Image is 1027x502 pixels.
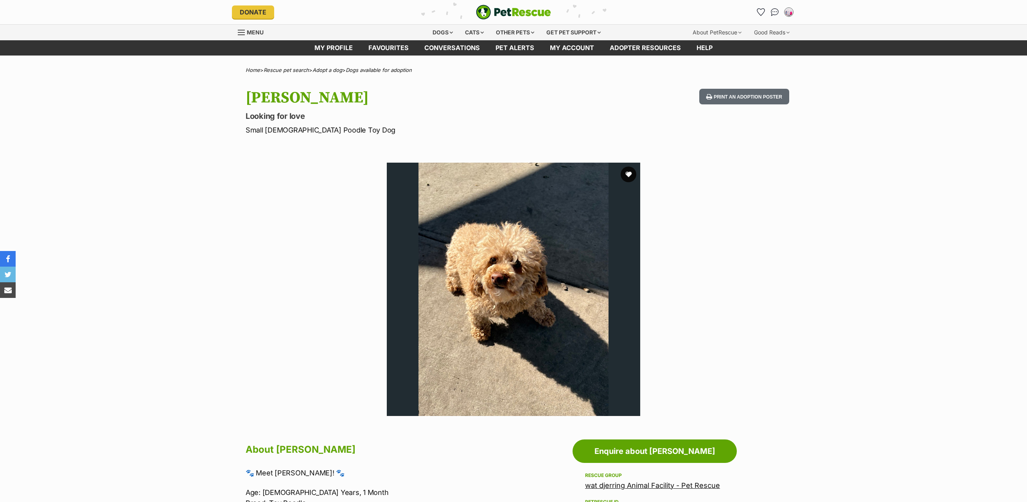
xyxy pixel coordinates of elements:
[307,40,361,56] a: My profile
[387,163,640,416] img: Photo of Lola Copacobana
[361,40,417,56] a: Favourites
[585,481,720,489] a: wat djerring Animal Facility - Pet Rescue
[785,8,793,16] img: Saari profile pic
[312,67,342,73] a: Adopt a dog
[246,125,576,135] p: Small [DEMOGRAPHIC_DATA] Poodle Toy Dog
[541,25,606,40] div: Get pet support
[771,8,779,16] img: chat-41dd97257d64d25036548639549fe6c8038ab92f7586957e7f3b1b290dea8141.svg
[490,25,540,40] div: Other pets
[238,25,269,39] a: Menu
[460,25,489,40] div: Cats
[476,5,551,20] img: logo-e224e6f780fb5917bec1dbf3a21bbac754714ae5b6737aabdf751b685950b380.svg
[247,29,264,36] span: Menu
[264,67,309,73] a: Rescue pet search
[542,40,602,56] a: My account
[783,6,795,18] button: My account
[689,40,720,56] a: Help
[754,6,767,18] a: Favourites
[427,25,458,40] div: Dogs
[749,25,795,40] div: Good Reads
[699,89,789,105] button: Print an adoption poster
[232,5,274,19] a: Donate
[488,40,542,56] a: Pet alerts
[346,67,412,73] a: Dogs available for adoption
[246,67,260,73] a: Home
[621,167,636,182] button: favourite
[687,25,747,40] div: About PetRescue
[417,40,488,56] a: conversations
[476,5,551,20] a: PetRescue
[246,441,569,458] h2: About [PERSON_NAME]
[246,89,576,107] h1: [PERSON_NAME]
[585,472,724,479] div: Rescue group
[602,40,689,56] a: Adopter resources
[226,67,801,73] div: > > >
[573,439,737,463] a: Enquire about [PERSON_NAME]
[246,468,569,478] p: 🐾 Meet [PERSON_NAME]! 🐾
[246,111,576,122] p: Looking for love
[768,6,781,18] a: Conversations
[754,6,795,18] ul: Account quick links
